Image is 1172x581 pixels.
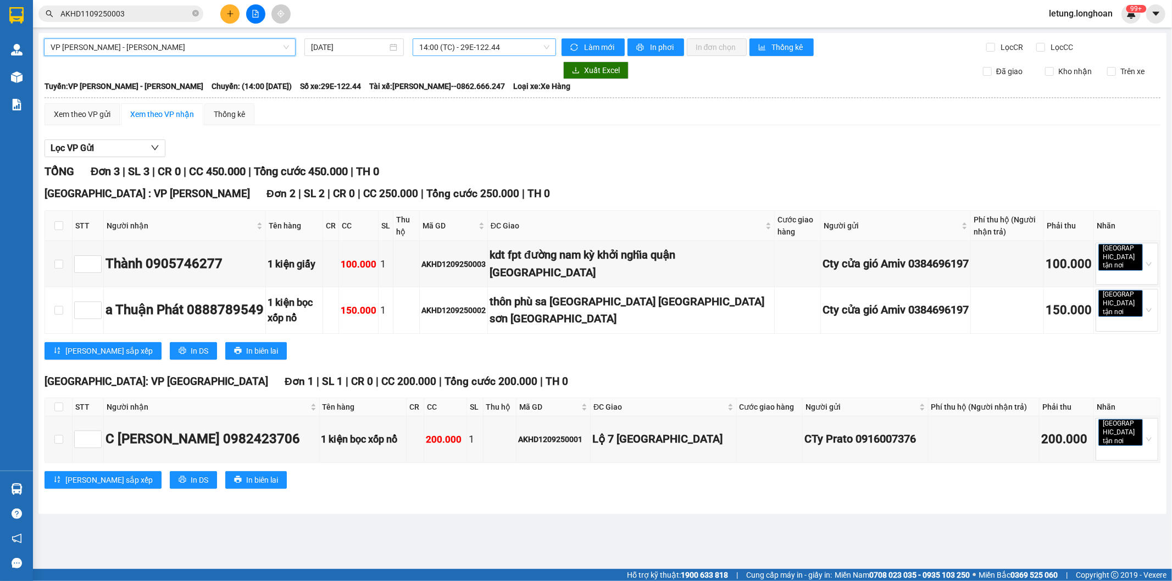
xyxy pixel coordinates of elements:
img: warehouse-icon [11,71,23,83]
button: Lọc VP Gửi [45,139,165,157]
div: 1 [469,432,481,447]
span: Chuyến: (14:00 [DATE]) [212,80,292,92]
span: close-circle [192,9,199,19]
span: [GEOGRAPHIC_DATA] tận nơi [1098,244,1143,271]
span: Cung cấp máy in - giấy in: [746,569,832,581]
span: aim [277,10,285,18]
span: [PERSON_NAME] sắp xếp [65,474,153,486]
button: downloadXuất Excel [563,62,629,79]
span: CÔNG TY TNHH CHUYỂN PHÁT NHANH BẢO AN [96,37,202,57]
span: | [540,375,543,388]
div: AKHD1209250002 [421,304,486,316]
strong: CSKH: [30,37,58,47]
button: printerIn DS [170,342,217,360]
span: CC 450.000 [189,165,246,178]
span: Loại xe: Xe Hàng [513,80,570,92]
span: [GEOGRAPHIC_DATA] : VP [PERSON_NAME] [45,187,250,200]
span: ĐC Giao [491,220,763,232]
span: Người gửi [806,401,917,413]
span: | [298,187,301,200]
span: sync [570,43,580,52]
span: VP An khánh - Kho HN [51,39,289,55]
span: copyright [1111,571,1119,579]
img: icon-new-feature [1126,9,1136,19]
th: SL [379,211,393,241]
span: Ngày in phiếu: 10:55 ngày [69,22,221,33]
div: CTy Prato 0916007376 [804,431,926,448]
div: Cty cửa gió Amiv 0384696197 [823,255,969,272]
button: printerIn DS [170,471,217,489]
sup: 281 [1126,5,1146,13]
th: Phí thu hộ (Người nhận trả) [929,398,1040,416]
span: | [152,165,155,178]
span: Miền Bắc [979,569,1058,581]
span: | [358,187,360,200]
span: search [46,10,53,18]
span: CC 200.000 [381,375,436,388]
div: 200.000 [426,432,465,447]
span: down [151,143,159,152]
div: AKHD1209250001 [518,433,588,445]
div: a Thuận Phát 0888789549 [105,300,264,321]
span: file-add [252,10,259,18]
div: Nhãn [1097,401,1157,413]
span: TỔNG [45,165,74,178]
th: Cước giao hàng [775,211,821,241]
span: 14:00 (TC) - 29E-122.44 [419,39,549,55]
span: Người nhận [107,220,254,232]
span: Tổng cước 450.000 [254,165,348,178]
div: kdt fpt đường nam kỳ khởi nghĩa quận [GEOGRAPHIC_DATA] [490,247,773,281]
button: plus [220,4,240,24]
span: [PERSON_NAME] sắp xếp [65,345,153,357]
span: | [123,165,125,178]
span: ĐC Giao [593,401,725,413]
div: Thành 0905746277 [105,254,264,275]
span: | [1066,569,1068,581]
span: | [736,569,738,581]
span: CR 0 [351,375,373,388]
button: aim [271,4,291,24]
button: syncLàm mới [562,38,625,56]
input: 12/09/2025 [311,41,387,53]
span: printer [179,476,186,484]
th: Cước giao hàng [737,398,803,416]
th: CR [407,398,424,416]
span: | [522,187,525,200]
div: 1 [380,303,391,318]
div: 150.000 [1046,301,1092,320]
span: | [439,375,442,388]
span: Hỗ trợ kỹ thuật: [627,569,728,581]
span: letung.longhoan [1040,7,1121,20]
th: Phí thu hộ (Người nhận trả) [971,211,1044,241]
button: printerIn biên lai [225,471,287,489]
span: Tổng cước 200.000 [445,375,537,388]
span: sort-ascending [53,476,61,484]
span: Mã GD [423,220,476,232]
span: bar-chart [758,43,768,52]
b: Tuyến: VP [PERSON_NAME] - [PERSON_NAME] [45,82,203,91]
button: sort-ascending[PERSON_NAME] sắp xếp [45,342,162,360]
div: Xem theo VP nhận [130,108,194,120]
button: file-add [246,4,265,24]
span: [GEOGRAPHIC_DATA] tận nơi [1098,290,1143,317]
span: ⚪️ [973,573,976,577]
span: close-circle [192,10,199,16]
div: C [PERSON_NAME] 0982423706 [105,429,318,450]
span: [GEOGRAPHIC_DATA]: VP [GEOGRAPHIC_DATA] [45,375,268,388]
span: SL 1 [322,375,343,388]
th: SL [467,398,483,416]
div: 100.000 [341,257,376,272]
td: AKHD1209250003 [420,241,488,287]
th: Phải thu [1044,211,1094,241]
button: printerIn biên lai [225,342,287,360]
span: | [376,375,379,388]
span: | [184,165,186,178]
span: SL 3 [128,165,149,178]
div: Nhãn [1097,220,1157,232]
strong: 0369 525 060 [1010,571,1058,579]
div: Thống kê [214,108,245,120]
span: Tổng cước 250.000 [426,187,519,200]
strong: 1900 633 818 [681,571,728,579]
button: bar-chartThống kê [749,38,814,56]
span: Đơn 3 [91,165,120,178]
